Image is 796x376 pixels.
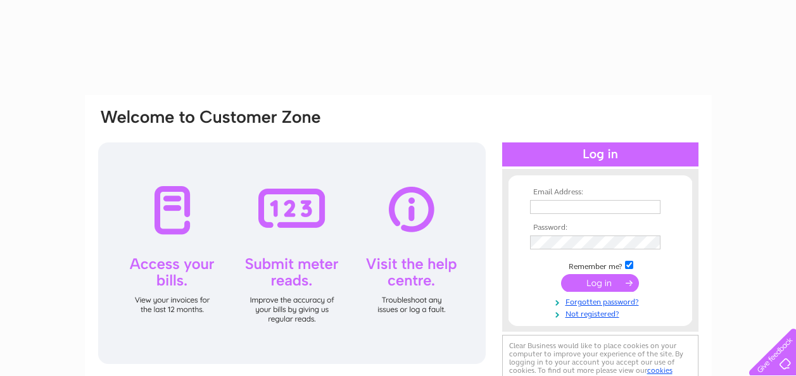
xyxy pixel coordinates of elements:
[530,307,674,319] a: Not registered?
[527,188,674,197] th: Email Address:
[527,259,674,272] td: Remember me?
[527,223,674,232] th: Password:
[561,274,639,292] input: Submit
[530,295,674,307] a: Forgotten password?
